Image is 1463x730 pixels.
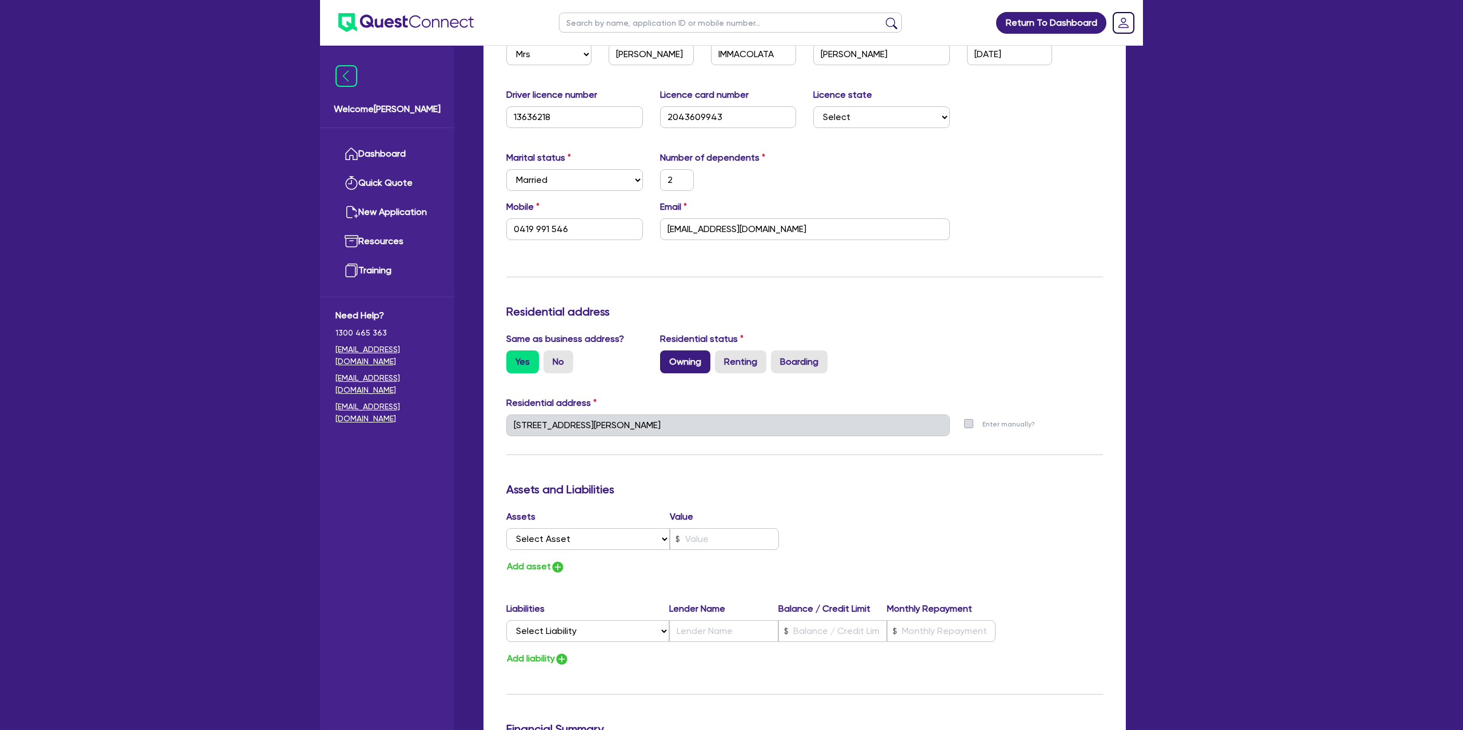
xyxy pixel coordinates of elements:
[345,264,358,277] img: training
[345,234,358,248] img: resources
[506,482,1103,496] h3: Assets and Liabilities
[670,528,779,550] input: Value
[967,43,1052,65] input: DD / MM / YYYY
[335,309,439,322] span: Need Help?
[335,344,439,368] a: [EMAIL_ADDRESS][DOMAIN_NAME]
[660,200,687,214] label: Email
[887,620,996,642] input: Monthly Repayment
[670,510,693,524] label: Value
[506,88,597,102] label: Driver licence number
[660,332,744,346] label: Residential status
[506,151,571,165] label: Marital status
[335,139,439,169] a: Dashboard
[506,350,539,373] label: Yes
[559,13,902,33] input: Search by name, application ID or mobile number...
[506,332,624,346] label: Same as business address?
[543,350,573,373] label: No
[669,620,778,642] input: Lender Name
[506,510,670,524] label: Assets
[778,620,887,642] input: Balance / Credit Limit
[506,305,1103,318] h3: Residential address
[996,12,1106,34] a: Return To Dashboard
[715,350,766,373] label: Renting
[778,602,887,616] label: Balance / Credit Limit
[335,169,439,198] a: Quick Quote
[551,560,565,574] img: icon-add
[506,200,539,214] label: Mobile
[506,602,669,616] label: Liabilities
[345,176,358,190] img: quick-quote
[813,88,872,102] label: Licence state
[506,396,597,410] label: Residential address
[335,227,439,256] a: Resources
[506,559,565,575] button: Add asset
[335,372,439,396] a: [EMAIL_ADDRESS][DOMAIN_NAME]
[335,401,439,425] a: [EMAIL_ADDRESS][DOMAIN_NAME]
[982,419,1035,430] label: Enter manually?
[660,88,749,102] label: Licence card number
[335,65,357,87] img: icon-menu-close
[771,350,828,373] label: Boarding
[506,651,569,667] button: Add liability
[335,256,439,285] a: Training
[335,327,439,339] span: 1300 465 363
[669,602,778,616] label: Lender Name
[335,198,439,227] a: New Application
[660,151,765,165] label: Number of dependents
[660,350,710,373] label: Owning
[334,102,441,116] span: Welcome [PERSON_NAME]
[555,652,569,666] img: icon-add
[345,205,358,219] img: new-application
[338,13,474,32] img: quest-connect-logo-blue
[887,602,996,616] label: Monthly Repayment
[1109,8,1138,38] a: Dropdown toggle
